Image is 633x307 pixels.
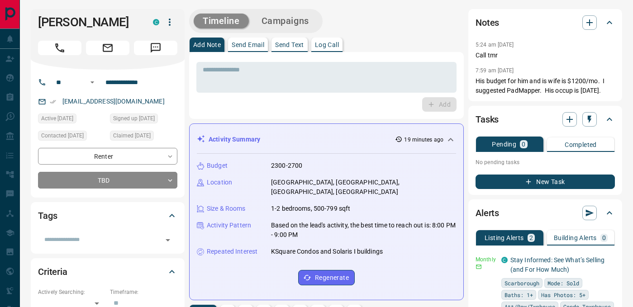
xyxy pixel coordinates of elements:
[110,113,177,126] div: Thu May 23 2019
[476,175,615,189] button: New Task
[252,14,318,28] button: Campaigns
[298,270,355,285] button: Regenerate
[275,42,304,48] p: Send Text
[315,42,339,48] p: Log Call
[476,264,482,270] svg: Email
[38,261,177,283] div: Criteria
[193,42,221,48] p: Add Note
[41,131,84,140] span: Contacted [DATE]
[522,141,525,147] p: 0
[476,112,499,127] h2: Tasks
[110,131,177,143] div: Sat Dec 28 2024
[476,15,499,30] h2: Notes
[86,41,129,55] span: Email
[504,279,539,288] span: Scarborough
[207,178,232,187] p: Location
[194,14,249,28] button: Timeline
[504,290,533,299] span: Baths: 1+
[476,67,514,74] p: 7:59 am [DATE]
[38,288,105,296] p: Actively Searching:
[50,99,56,105] svg: Email Verified
[207,204,246,213] p: Size & Rooms
[162,234,174,246] button: Open
[476,156,615,169] p: No pending tasks
[38,15,139,29] h1: [PERSON_NAME]
[113,131,151,140] span: Claimed [DATE]
[153,19,159,25] div: condos.ca
[554,235,597,241] p: Building Alerts
[271,204,350,213] p: 1-2 bedrooms, 500-799 sqft
[38,172,177,189] div: TBD
[501,257,508,263] div: condos.ca
[476,255,496,264] p: Monthly
[232,42,264,48] p: Send Email
[38,41,81,55] span: Call
[476,12,615,33] div: Notes
[87,77,98,88] button: Open
[62,98,165,105] a: [EMAIL_ADDRESS][DOMAIN_NAME]
[529,235,533,241] p: 2
[541,290,585,299] span: Has Photos: 5+
[476,42,514,48] p: 5:24 am [DATE]
[271,247,383,256] p: KSquare Condos and Solaris Ⅰ buildings
[207,247,257,256] p: Repeated Interest
[209,135,260,144] p: Activity Summary
[271,178,456,197] p: [GEOGRAPHIC_DATA], [GEOGRAPHIC_DATA], [GEOGRAPHIC_DATA], [GEOGRAPHIC_DATA]
[476,109,615,130] div: Tasks
[41,114,73,123] span: Active [DATE]
[207,221,251,230] p: Activity Pattern
[271,221,456,240] p: Based on the lead's activity, the best time to reach out is: 8:00 PM - 9:00 PM
[197,131,456,148] div: Activity Summary19 minutes ago
[113,114,155,123] span: Signed up [DATE]
[38,208,57,223] h2: Tags
[38,264,67,279] h2: Criteria
[492,141,516,147] p: Pending
[476,206,499,220] h2: Alerts
[38,113,105,126] div: Wed Dec 25 2024
[476,202,615,224] div: Alerts
[485,235,524,241] p: Listing Alerts
[547,279,579,288] span: Mode: Sold
[476,76,615,95] p: His budget for him and is wife is $1200/mo. I suggested PadMapper. His occup is [DATE].
[476,51,615,60] p: Call tmr
[565,142,597,148] p: Completed
[207,161,228,170] p: Budget
[38,148,177,165] div: Renter
[510,256,604,273] a: Stay Informed: See What’s Selling (and For How Much)
[404,136,443,144] p: 19 minutes ago
[602,235,606,241] p: 0
[134,41,177,55] span: Message
[38,205,177,227] div: Tags
[38,131,105,143] div: Thu May 08 2025
[271,161,302,170] p: 2300-2700
[110,288,177,296] p: Timeframe:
